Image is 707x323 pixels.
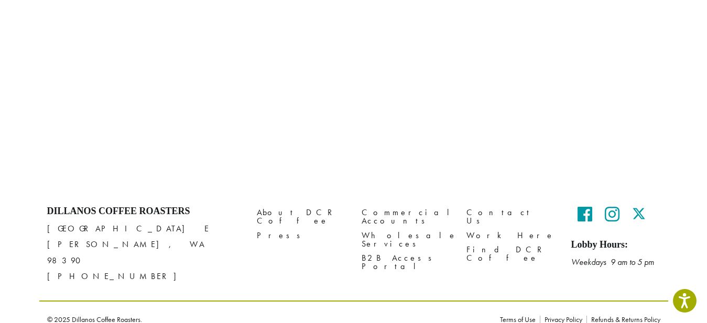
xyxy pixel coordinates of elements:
p: [GEOGRAPHIC_DATA] E [PERSON_NAME], WA 98390 [PHONE_NUMBER] [47,221,241,284]
a: Wholesale Services [362,228,451,251]
h5: Lobby Hours: [571,239,660,251]
a: Commercial Accounts [362,206,451,228]
a: Contact Us [466,206,556,228]
a: About DCR Coffee [257,206,346,228]
a: B2B Access Portal [362,251,451,273]
p: © 2025 Dillanos Coffee Roasters. [47,316,484,323]
a: Privacy Policy [540,316,586,323]
a: Work Here [466,228,556,242]
a: Find DCR Coffee [466,242,556,265]
a: Terms of Use [500,316,540,323]
a: Press [257,228,346,242]
a: Refunds & Returns Policy [586,316,660,323]
em: Weekdays 9 am to 5 pm [571,257,654,268]
h4: Dillanos Coffee Roasters [47,206,241,217]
